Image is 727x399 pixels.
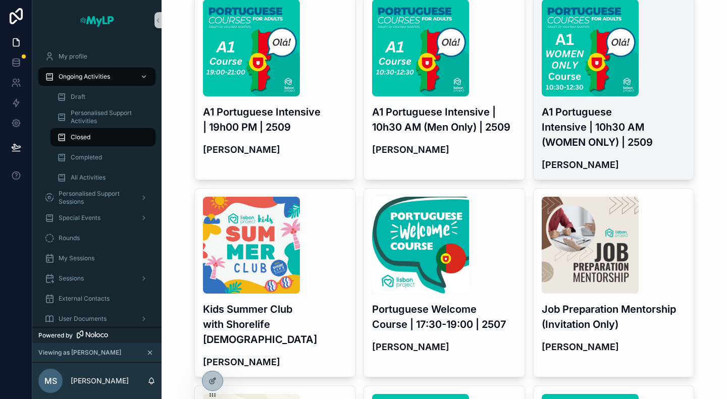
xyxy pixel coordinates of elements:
[50,108,155,126] a: Personalised Support Activities
[71,174,106,182] span: All Activities
[59,234,80,242] span: Rounds
[38,331,73,339] span: Powered by
[59,254,94,262] span: My Sessions
[38,47,155,66] a: My profile
[203,104,347,135] h3: A1 Portuguese Intensive | 19h00 PM | 2509
[50,168,155,187] a: All Activities
[71,376,129,386] p: [PERSON_NAME]
[38,290,155,308] a: External Contacts
[71,153,102,161] span: Completed
[79,12,115,28] img: App logo
[59,190,132,206] span: Personalised Support Sessions
[203,143,347,156] h4: [PERSON_NAME]
[50,88,155,106] a: Draft
[32,40,162,327] div: scrollable content
[194,188,356,377] a: MyLP-(2).pngKids Summer Club with Shorelife [DEMOGRAPHIC_DATA][PERSON_NAME]
[50,148,155,166] a: Completed
[38,349,121,357] span: Viewing as [PERSON_NAME]
[38,310,155,328] a: User Documents
[203,355,347,369] h4: [PERSON_NAME]
[59,73,110,81] span: Ongoing Activities
[542,302,686,332] h3: Job Preparation Mentorship (Invitation Only)
[533,188,695,377] a: job-preparation-mentorship.jpgJob Preparation Mentorship (Invitation Only)[PERSON_NAME]
[372,143,516,156] h4: [PERSON_NAME]
[542,158,686,172] h4: [PERSON_NAME]
[59,295,110,303] span: External Contacts
[59,315,107,323] span: User Documents
[542,340,686,354] h4: [PERSON_NAME]
[71,93,85,101] span: Draft
[372,340,516,354] h4: [PERSON_NAME]
[542,104,686,150] h3: A1 Portuguese Intensive | 10h30 AM (WOMEN ONLY) | 2509
[59,52,87,61] span: My profile
[38,189,155,207] a: Personalised Support Sessions
[32,327,162,343] a: Powered by
[363,188,525,377] a: PWC-image-website-2024.09.jpgPortuguese Welcome Course | 17:30-19:00 | 2507[PERSON_NAME]
[38,68,155,86] a: Ongoing Activities
[71,133,90,141] span: Closed
[372,197,469,294] img: PWC-image-website-2024.09.jpg
[372,302,516,332] h3: Portuguese Welcome Course | 17:30-19:00 | 2507
[59,274,84,282] span: Sessions
[71,109,145,125] span: Personalised Support Activities
[50,128,155,146] a: Closed
[372,104,516,135] h3: A1 Portuguese Intensive | 10h30 AM (Men Only) | 2509
[203,302,347,347] h3: Kids Summer Club with Shorelife [DEMOGRAPHIC_DATA]
[38,209,155,227] a: Special Events
[203,197,300,294] img: MyLP-(2).png
[59,214,100,222] span: Special Events
[542,197,639,294] img: job-preparation-mentorship.jpg
[44,375,57,387] span: MS
[38,249,155,267] a: My Sessions
[38,229,155,247] a: Rounds
[38,269,155,288] a: Sessions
